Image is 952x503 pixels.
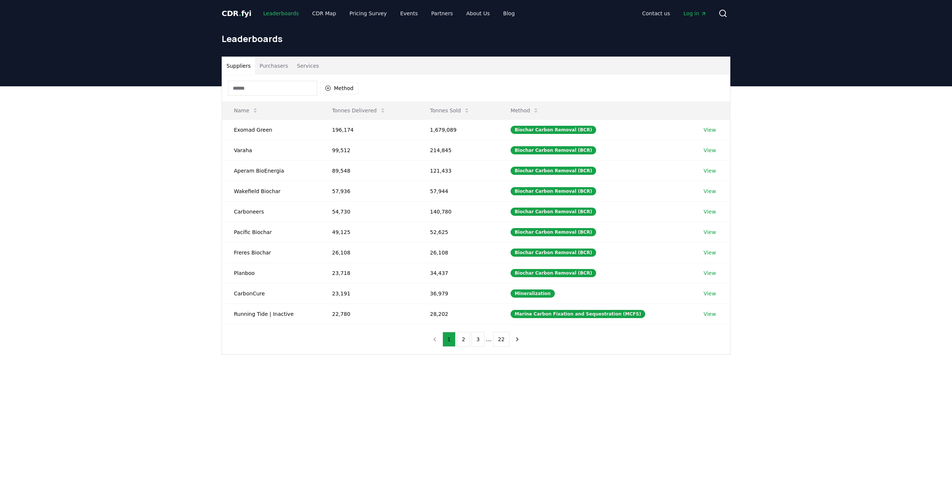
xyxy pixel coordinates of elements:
[222,33,730,45] h1: Leaderboards
[306,7,342,20] a: CDR Map
[418,263,499,283] td: 34,437
[222,8,251,19] a: CDR.fyi
[320,242,418,263] td: 26,108
[443,332,456,347] button: 1
[418,119,499,140] td: 1,679,089
[418,201,499,222] td: 140,780
[472,332,485,347] button: 3
[228,103,264,118] button: Name
[704,147,716,154] a: View
[320,263,418,283] td: 23,718
[320,181,418,201] td: 57,936
[394,7,424,20] a: Events
[418,304,499,324] td: 28,202
[425,7,459,20] a: Partners
[511,146,596,154] div: Biochar Carbon Removal (BCR)
[320,304,418,324] td: 22,780
[320,222,418,242] td: 49,125
[704,126,716,134] a: View
[511,269,596,277] div: Biochar Carbon Removal (BCR)
[511,126,596,134] div: Biochar Carbon Removal (BCR)
[511,167,596,175] div: Biochar Carbon Removal (BCR)
[704,167,716,174] a: View
[344,7,393,20] a: Pricing Survey
[257,7,521,20] nav: Main
[704,188,716,195] a: View
[418,222,499,242] td: 52,625
[704,208,716,215] a: View
[418,140,499,160] td: 214,845
[678,7,713,20] a: Log in
[222,57,255,75] button: Suppliers
[222,181,320,201] td: Wakefield Biochar
[497,7,521,20] a: Blog
[222,283,320,304] td: CarbonCure
[293,57,324,75] button: Services
[222,119,320,140] td: Exomad Green
[320,201,418,222] td: 54,730
[704,290,716,297] a: View
[511,289,555,298] div: Mineralization
[320,283,418,304] td: 23,191
[222,140,320,160] td: Varaha
[418,242,499,263] td: 26,108
[511,208,596,216] div: Biochar Carbon Removal (BCR)
[704,269,716,277] a: View
[636,7,676,20] a: Contact us
[257,7,305,20] a: Leaderboards
[424,103,476,118] button: Tonnes Sold
[222,242,320,263] td: Freres Biochar
[239,9,241,18] span: .
[255,57,293,75] button: Purchasers
[222,9,251,18] span: CDR fyi
[418,181,499,201] td: 57,944
[418,160,499,181] td: 121,433
[320,160,418,181] td: 89,548
[326,103,392,118] button: Tonnes Delivered
[704,249,716,256] a: View
[511,187,596,195] div: Biochar Carbon Removal (BCR)
[222,263,320,283] td: Planboo
[418,283,499,304] td: 36,979
[320,140,418,160] td: 99,512
[320,82,358,94] button: Method
[457,332,470,347] button: 2
[493,332,509,347] button: 22
[704,228,716,236] a: View
[511,310,645,318] div: Marine Carbon Fixation and Sequestration (MCFS)
[684,10,707,17] span: Log in
[460,7,496,20] a: About Us
[222,201,320,222] td: Carboneers
[704,310,716,318] a: View
[222,222,320,242] td: Pacific Biochar
[511,249,596,257] div: Biochar Carbon Removal (BCR)
[511,228,596,236] div: Biochar Carbon Removal (BCR)
[320,119,418,140] td: 196,174
[222,160,320,181] td: Aperam BioEnergia
[511,332,524,347] button: next page
[505,103,545,118] button: Method
[222,304,320,324] td: Running Tide | Inactive
[636,7,713,20] nav: Main
[486,335,492,344] li: ...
